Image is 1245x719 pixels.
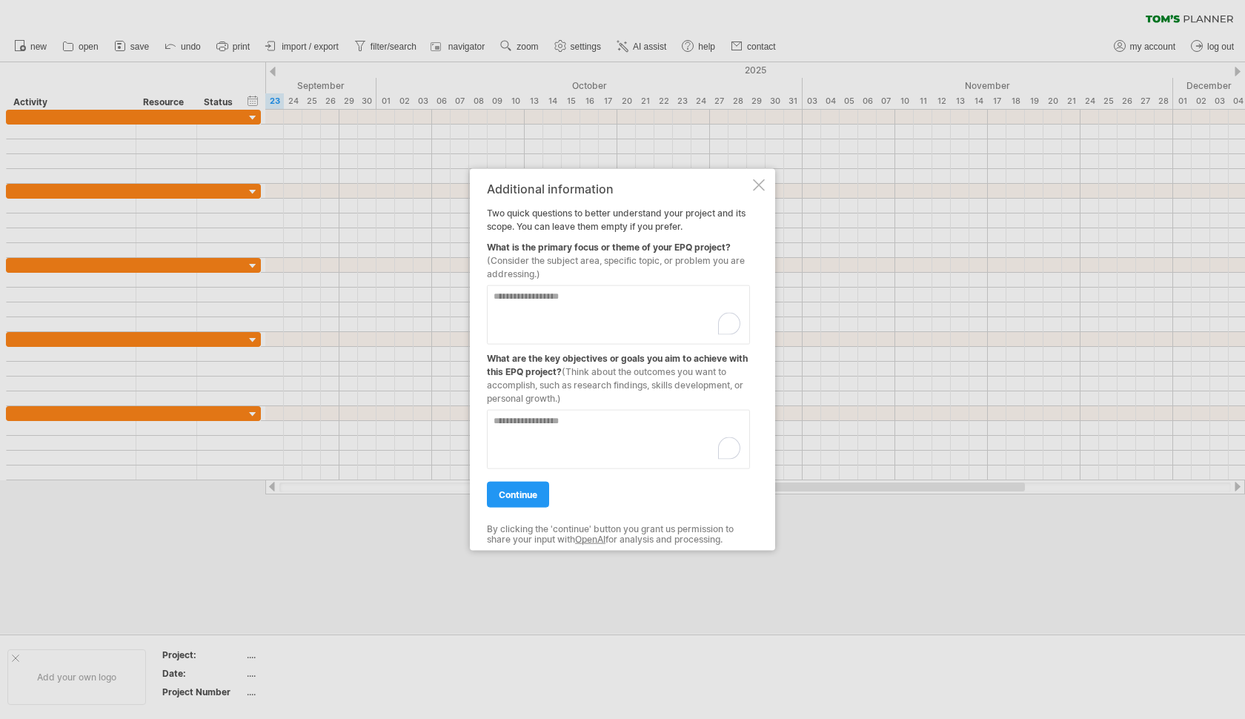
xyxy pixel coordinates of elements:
div: What is the primary focus or theme of your EPQ project? [487,233,750,281]
span: continue [499,489,537,500]
a: continue [487,482,549,508]
div: By clicking the 'continue' button you grant us permission to share your input with for analysis a... [487,524,750,546]
div: Two quick questions to better understand your project and its scope. You can leave them empty if ... [487,182,750,537]
textarea: To enrich screen reader interactions, please activate Accessibility in Grammarly extension settings [487,410,750,469]
div: Additional information [487,182,750,196]
span: (Consider the subject area, specific topic, or problem you are addressing.) [487,255,745,279]
textarea: To enrich screen reader interactions, please activate Accessibility in Grammarly extension settings [487,285,750,345]
a: OpenAI [575,534,605,545]
span: (Think about the outcomes you want to accomplish, such as research findings, skills development, ... [487,366,743,404]
div: What are the key objectives or goals you aim to achieve with this EPQ project? [487,345,750,405]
